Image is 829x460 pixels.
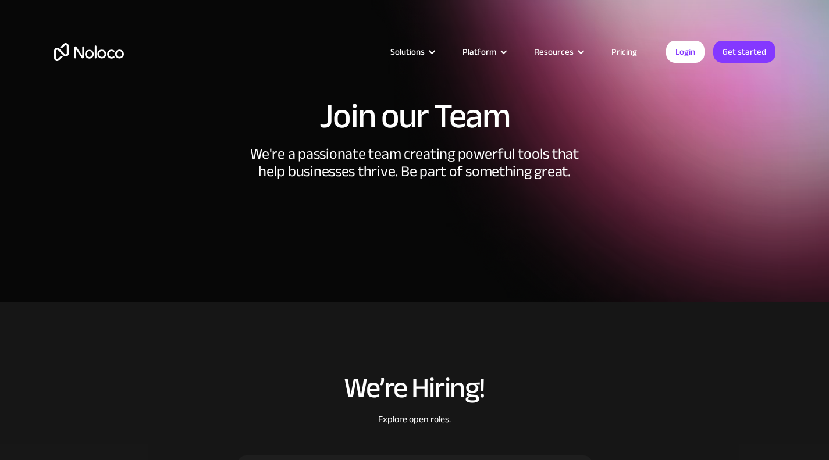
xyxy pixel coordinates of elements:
h1: Join our Team [54,99,775,134]
a: Get started [713,41,775,63]
h2: We’re Hiring! [237,372,592,404]
div: Solutions [390,44,425,59]
div: Platform [462,44,496,59]
div: Resources [520,44,597,59]
div: Platform [448,44,520,59]
a: Pricing [597,44,652,59]
div: We're a passionate team creating powerful tools that help businesses thrive. Be part of something... [240,145,589,209]
div: Resources [534,44,574,59]
div: Solutions [376,44,448,59]
div: Explore open roles. [237,412,592,455]
a: home [54,43,124,61]
a: Login [666,41,705,63]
